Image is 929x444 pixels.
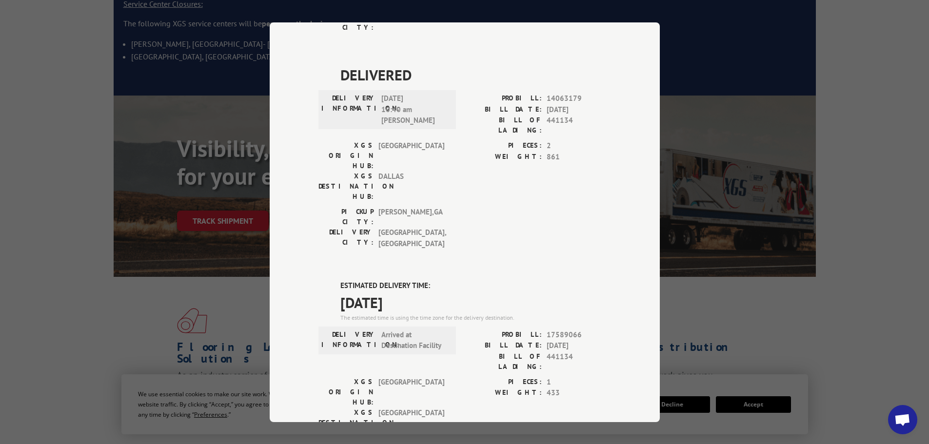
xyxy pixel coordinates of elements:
label: BILL OF LADING: [465,351,542,371]
span: 441134 [547,351,611,371]
span: 433 [547,387,611,399]
label: XGS DESTINATION HUB: [318,171,374,202]
label: WEIGHT: [465,151,542,162]
span: 1 [547,376,611,387]
span: DALLAS [378,171,444,202]
span: DELIVERED [340,64,611,86]
span: 441134 [547,115,611,135]
label: WEIGHT: [465,387,542,399]
a: Open chat [888,405,917,434]
label: ESTIMATED DELIVERY TIME: [340,280,611,291]
span: [GEOGRAPHIC_DATA] [378,376,444,407]
span: 14063179 [547,93,611,104]
label: BILL DATE: [465,340,542,351]
label: DELIVERY INFORMATION: [321,93,376,126]
span: [DATE] [340,291,611,313]
label: PICKUP CITY: [318,207,374,227]
label: PIECES: [465,140,542,152]
span: [PERSON_NAME] , GA [378,207,444,227]
label: BILL OF LADING: [465,115,542,135]
span: [GEOGRAPHIC_DATA] , [GEOGRAPHIC_DATA] [378,227,444,249]
span: [DATE] 10:40 am [PERSON_NAME] [381,93,447,126]
label: DELIVERY CITY: [318,227,374,249]
label: PROBILL: [465,93,542,104]
span: 861 [547,151,611,162]
label: XGS DESTINATION HUB: [318,407,374,438]
div: The estimated time is using the time zone for the delivery destination. [340,313,611,322]
span: [DATE] [547,340,611,351]
span: Arrived at Destination Facility [381,329,447,351]
span: [GEOGRAPHIC_DATA] [378,140,444,171]
label: BILL DATE: [465,104,542,115]
label: PROBILL: [465,329,542,340]
label: DELIVERY CITY: [318,12,374,33]
span: [GEOGRAPHIC_DATA] [378,407,444,438]
label: XGS ORIGIN HUB: [318,376,374,407]
label: DELIVERY INFORMATION: [321,329,376,351]
label: PIECES: [465,376,542,387]
span: 17589066 [547,329,611,340]
span: [GEOGRAPHIC_DATA] , FL [378,12,444,33]
span: [DATE] [547,104,611,115]
label: XGS ORIGIN HUB: [318,140,374,171]
span: 2 [547,140,611,152]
